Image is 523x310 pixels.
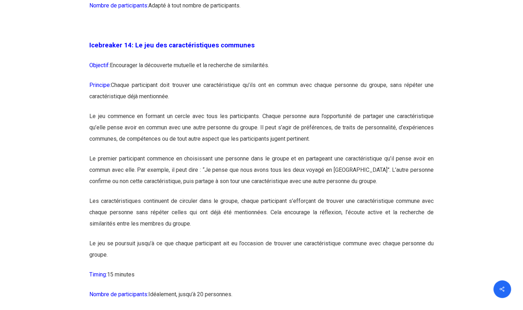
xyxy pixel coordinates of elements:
p: Encourager la découverte mutuelle et la recherche de similarités. [89,60,434,80]
p: 15 minutes [89,269,434,289]
span: Principe: [89,82,111,88]
p: Les caractéristiques continuent de circuler dans le groupe, chaque participant s’efforçant de tro... [89,195,434,238]
p: Idéalement, jusqu’à 20 personnes. [89,289,434,309]
p: Le premier participant commence en choisissant une personne dans le groupe et en partageant une c... [89,153,434,195]
p: Le jeu commence en formant un cercle avec tous les participants. Chaque personne aura l’opportuni... [89,111,434,153]
span: Objectif: [89,62,110,69]
p: Le jeu se poursuit jusqu’à ce que chaque participant ait eu l’occasion de trouver une caractérist... [89,238,434,269]
p: Chaque participant doit trouver une caractéristique qu’ils ont en commun avec chaque personne du ... [89,80,434,111]
span: Nombre de participants: [89,2,148,9]
span: Nombre de participants: [89,291,148,298]
span: Timing: [89,271,107,278]
span: Icebreaker 14: Le jeu des caractéristiques communes [89,41,255,49]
